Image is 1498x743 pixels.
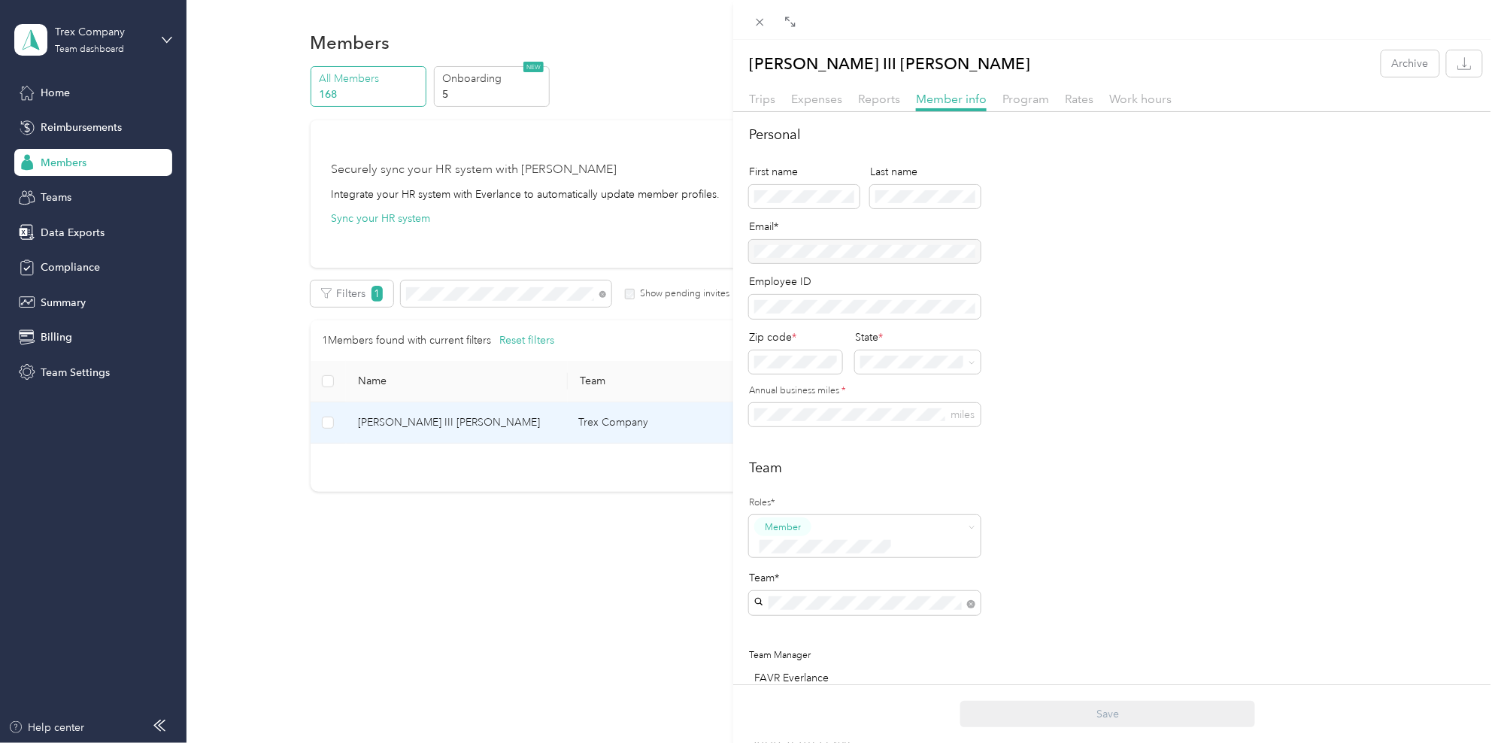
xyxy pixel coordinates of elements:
[765,520,801,534] span: Member
[754,670,981,686] div: FAVR Everlance
[1065,92,1093,106] span: Rates
[916,92,987,106] span: Member info
[749,50,1030,77] p: [PERSON_NAME] III [PERSON_NAME]
[749,458,1482,478] h2: Team
[749,496,981,510] label: Roles*
[749,329,841,345] div: Zip code
[1109,92,1172,106] span: Work hours
[749,570,981,586] div: Team*
[870,164,981,180] div: Last name
[749,384,981,398] label: Annual business miles
[749,164,860,180] div: First name
[791,92,842,106] span: Expenses
[1381,50,1439,77] button: Archive
[749,92,775,106] span: Trips
[951,408,975,421] span: miles
[754,517,811,536] button: Member
[1002,92,1049,106] span: Program
[855,329,981,345] div: State
[749,125,1482,145] h2: Personal
[749,274,981,290] div: Employee ID
[749,219,981,235] div: Email*
[858,92,900,106] span: Reports
[1414,659,1498,743] iframe: Everlance-gr Chat Button Frame
[749,650,811,661] span: Team Manager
